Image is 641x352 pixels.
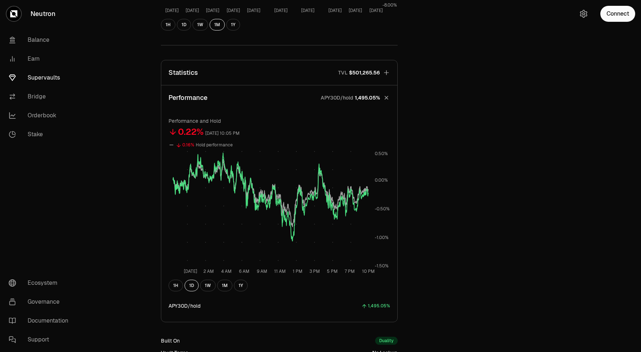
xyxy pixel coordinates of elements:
tspan: 1 PM [292,268,302,274]
tspan: 5 PM [326,268,337,274]
span: $501,265.56 [349,69,380,76]
a: Earn [3,49,78,68]
a: Bridge [3,87,78,106]
button: 1M [210,19,225,31]
button: PerformanceAPY30D/hold1,495.05% [161,85,397,110]
tspan: 11 AM [274,268,286,274]
a: Supervaults [3,68,78,87]
div: Duality [375,337,398,345]
tspan: 2 AM [203,268,214,274]
button: 1Y [226,19,240,31]
tspan: [DATE] [186,8,199,13]
span: 1,495.05% [355,94,380,101]
tspan: [DATE] [349,8,362,13]
div: PerformanceAPY30D/hold1,495.05% [161,110,397,322]
p: TVL [338,69,348,76]
tspan: -8.00% [382,2,397,8]
a: Ecosystem [3,274,78,292]
tspan: -1.50% [375,263,389,269]
div: 0.22% [178,126,204,138]
tspan: [DATE] [274,8,287,13]
div: Hold performance [196,141,233,149]
tspan: 10 PM [362,268,374,274]
tspan: 0.00% [375,177,388,183]
tspan: 3 PM [309,268,320,274]
button: 1D [184,280,199,291]
button: StatisticsTVL$501,265.56 [161,60,397,85]
tspan: 6 AM [239,268,249,274]
tspan: 4 AM [221,268,232,274]
a: Documentation [3,311,78,330]
p: Statistics [169,68,198,78]
button: 1D [177,19,191,31]
div: APY30D/hold [169,302,200,309]
tspan: 0.50% [375,151,388,157]
tspan: 7 PM [345,268,355,274]
a: Balance [3,31,78,49]
div: 0.16% [182,141,194,149]
button: 1Y [234,280,248,291]
div: 1,495.05% [368,302,390,310]
button: 1H [169,280,183,291]
div: Built On [161,337,180,344]
p: Performance and Hold [169,117,390,125]
a: Stake [3,125,78,144]
tspan: -0.50% [375,206,390,212]
tspan: [DATE] [369,8,382,13]
button: 1H [161,19,175,31]
tspan: [DATE] [183,268,197,274]
button: Connect [600,6,635,22]
button: 1W [200,280,216,291]
a: Governance [3,292,78,311]
p: APY30D/hold [321,94,353,101]
tspan: [DATE] [206,8,219,13]
div: [DATE] 10:05 PM [205,129,240,138]
button: 1W [192,19,208,31]
tspan: [DATE] [247,8,260,13]
a: Orderbook [3,106,78,125]
tspan: [DATE] [328,8,342,13]
tspan: [DATE] [301,8,315,13]
p: Performance [169,93,207,103]
tspan: 9 AM [256,268,267,274]
tspan: [DATE] [165,8,179,13]
a: Support [3,330,78,349]
button: 1M [217,280,232,291]
tspan: -1.00% [375,235,389,240]
tspan: [DATE] [226,8,240,13]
